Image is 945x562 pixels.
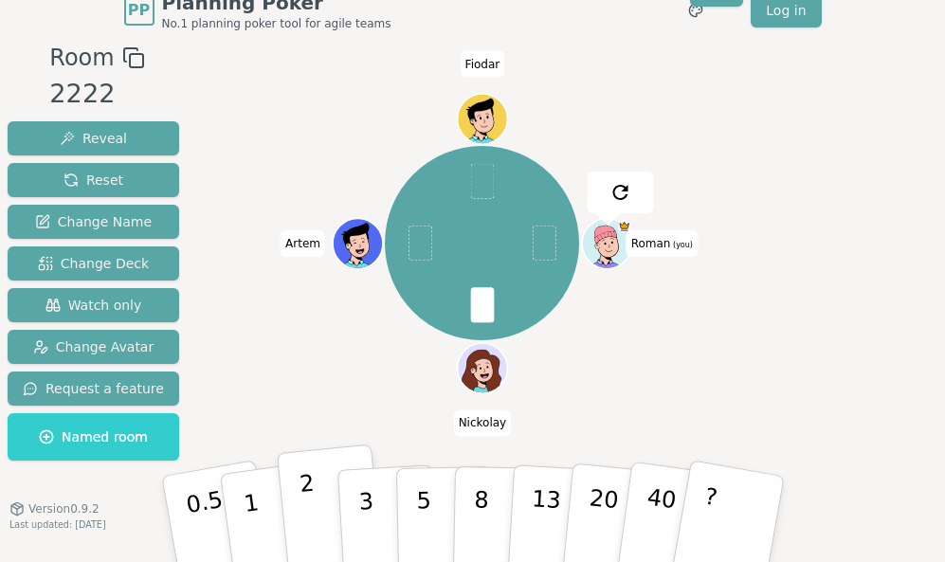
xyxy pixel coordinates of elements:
button: Reveal [8,121,179,155]
span: Watch only [45,296,142,315]
span: Named room [39,427,148,446]
img: reset [609,181,631,204]
span: Click to change your name [461,50,505,77]
button: Change Avatar [8,330,179,364]
button: Reset [8,163,179,197]
button: Request a feature [8,372,179,406]
span: Version 0.9.2 [28,501,100,517]
span: Click to change your name [627,230,698,257]
span: Reset [64,171,123,190]
span: Click to change your name [281,230,325,257]
span: Request a feature [23,379,164,398]
span: No.1 planning poker tool for agile teams [162,16,391,31]
button: Named room [8,413,179,461]
span: Roman is the host [618,220,630,232]
button: Change Deck [8,246,179,281]
button: Version0.9.2 [9,501,100,517]
span: Reveal [60,129,127,148]
button: Watch only [8,288,179,322]
span: Change Deck [38,254,149,273]
span: Last updated: [DATE] [9,519,106,530]
span: Change Avatar [33,337,154,356]
span: (you) [670,241,693,249]
button: Click to change your avatar [584,220,631,267]
button: Change Name [8,205,179,239]
div: 2222 [49,75,144,114]
span: Room [49,41,114,75]
span: Change Name [35,212,152,231]
span: Click to change your name [454,409,512,436]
